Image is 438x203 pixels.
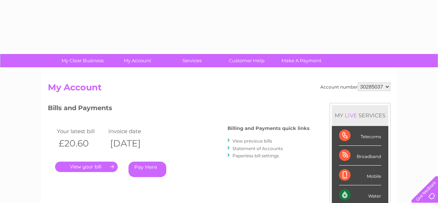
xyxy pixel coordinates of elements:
a: My Clear Business [53,54,112,67]
a: Customer Help [217,54,276,67]
h3: Bills and Payments [48,103,310,116]
div: Mobile [339,166,381,185]
div: Telecoms [339,126,381,146]
th: £20.60 [55,136,107,151]
a: Statement of Accounts [232,146,283,151]
a: Pay Here [128,162,166,177]
h4: Billing and Payments quick links [227,126,310,131]
a: My Account [108,54,167,67]
div: LIVE [343,112,358,119]
td: Invoice date [107,126,158,136]
th: [DATE] [107,136,158,151]
div: Account number [320,82,390,91]
h2: My Account [48,82,390,96]
a: Paperless bill settings [232,153,279,158]
a: Services [162,54,222,67]
a: View previous bills [232,138,272,144]
div: MY SERVICES [332,105,388,126]
a: Make A Payment [272,54,331,67]
div: Broadband [339,146,381,166]
td: Your latest bill [55,126,107,136]
a: . [55,162,118,172]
